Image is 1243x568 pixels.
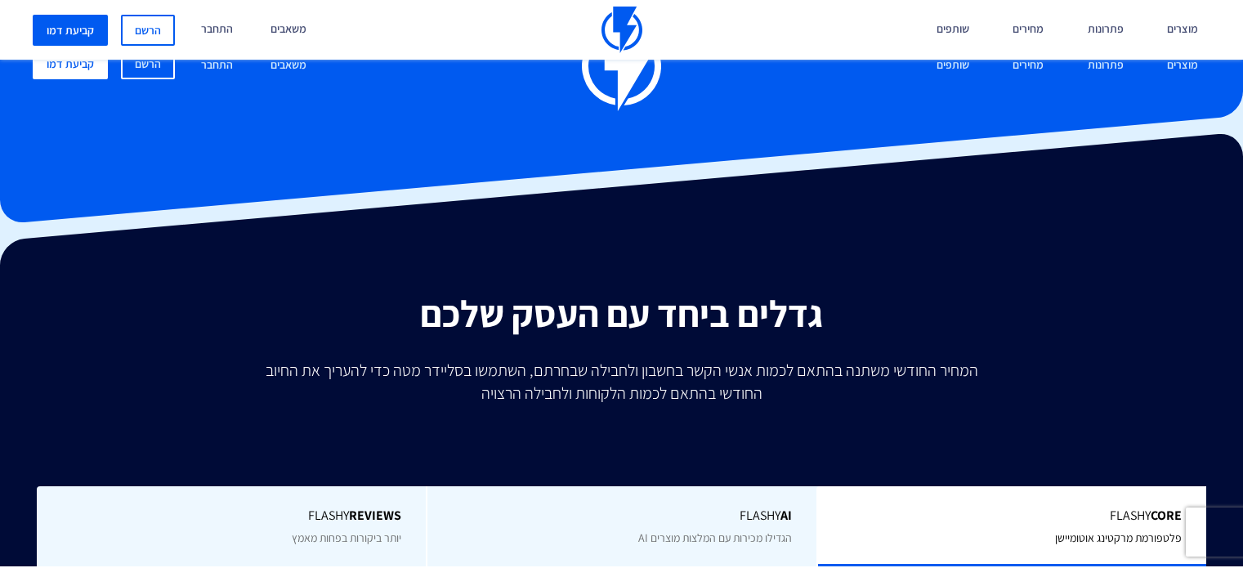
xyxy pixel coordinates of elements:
[189,48,245,83] a: התחבר
[1155,48,1210,83] a: מוצרים
[292,530,401,545] span: יותר ביקורות בפחות מאמץ
[843,507,1182,526] span: Flashy
[1000,48,1056,83] a: מחירים
[33,15,108,46] a: קביעת דמו
[61,507,402,526] span: Flashy
[452,507,791,526] span: Flashy
[258,48,319,83] a: משאבים
[121,15,175,46] a: הרשם
[121,48,175,79] a: הרשם
[638,530,792,545] span: הגדילו מכירות עם המלצות מוצרים AI
[349,507,401,524] b: REVIEWS
[780,507,792,524] b: AI
[1151,507,1182,524] b: Core
[254,359,990,405] p: המחיר החודשי משתנה בהתאם לכמות אנשי הקשר בחשבון ולחבילה שבחרתם, השתמשו בסליידר מטה כדי להעריך את ...
[33,48,108,79] a: קביעת דמו
[1075,48,1136,83] a: פתרונות
[924,48,981,83] a: שותפים
[12,293,1231,333] h2: גדלים ביחד עם העסק שלכם
[1055,530,1182,545] span: פלטפורמת מרקטינג אוטומיישן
